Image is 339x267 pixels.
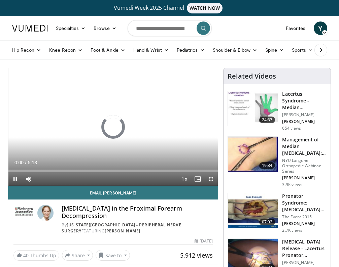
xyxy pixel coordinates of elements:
[282,119,327,124] p: [PERSON_NAME]
[191,172,204,186] button: Enable picture-in-picture mode
[314,21,327,35] a: Y
[90,21,121,35] a: Browse
[105,228,140,234] a: [PERSON_NAME]
[87,43,129,57] a: Foot & Ankle
[195,238,213,244] div: [DATE]
[228,91,278,126] img: e36ad94b-3b5f-41d9-aff7-486e18dab63c.150x105_q85_crop-smart_upscale.jpg
[45,43,87,57] a: Knee Recon
[261,43,288,57] a: Spine
[282,228,302,233] p: 2.7K views
[8,68,218,186] video-js: Video Player
[62,222,181,234] a: [US_STATE][GEOGRAPHIC_DATA] - Peripheral Nerve Surgery
[96,250,130,261] button: Save to
[180,251,213,259] span: 5,912 views
[8,43,45,57] a: Hip Recon
[187,3,223,13] span: WATCH NOW
[204,172,218,186] button: Fullscreen
[209,43,261,57] a: Shoulder & Elbow
[52,21,90,35] a: Specialties
[282,91,327,111] h3: Lacertus Syndrome - Median [MEDICAL_DATA] in the Elbow
[228,193,327,233] a: 07:02 Pronator Syndrome: [MEDICAL_DATA] or Compressive [MEDICAL_DATA]? The Event 2015 [PERSON_NAM...
[259,162,275,169] span: 19:34
[28,160,37,165] span: 5:13
[23,252,29,259] span: 40
[37,205,54,221] img: Avatar
[282,112,327,118] p: [PERSON_NAME]
[129,43,173,57] a: Hand & Wrist
[282,182,302,187] p: 3.9K views
[22,172,35,186] button: Mute
[14,160,24,165] span: 0:00
[8,170,218,172] div: Progress Bar
[228,136,327,187] a: 19:34 Management of Median [MEDICAL_DATA]: [MEDICAL_DATA] and Pronator S… NYU Langone Orthopedic ...
[12,25,48,32] img: VuMedi Logo
[282,126,301,131] p: 654 views
[282,214,327,220] p: The Event 2015
[13,205,35,221] img: Washington University School of Medicine - Peripheral Nerve Surgery
[177,172,191,186] button: Playback Rate
[25,160,27,165] span: /
[282,260,327,265] p: [PERSON_NAME]
[62,250,93,261] button: Share
[128,20,212,36] input: Search topics, interventions
[62,222,213,234] div: By FEATURING
[228,91,327,131] a: 24:37 Lacertus Syndrome - Median [MEDICAL_DATA] in the Elbow [PERSON_NAME] [PERSON_NAME] 654 views
[282,238,327,259] h3: [MEDICAL_DATA] Release - Lacertus Pronator Syndrome
[228,193,278,228] img: 15830d1c-4a6c-416c-b998-8c0ca973d3e4.150x105_q85_crop-smart_upscale.jpg
[8,186,218,199] a: Email [PERSON_NAME]
[259,219,275,225] span: 07:02
[13,250,59,261] a: 40 Thumbs Up
[282,158,327,174] p: NYU Langone Orthopedic Webinar Series
[282,136,327,157] h3: Management of Median [MEDICAL_DATA]: [MEDICAL_DATA] and Pronator S…
[282,193,327,213] h3: Pronator Syndrome: [MEDICAL_DATA] or Compressive [MEDICAL_DATA]?
[259,117,275,123] span: 24:37
[8,172,22,186] button: Pause
[282,21,310,35] a: Favorites
[288,43,317,57] a: Sports
[282,221,327,226] p: [PERSON_NAME]
[173,43,209,57] a: Pediatrics
[8,3,331,13] a: Vumedi Week 2025 ChannelWATCH NOW
[282,175,327,181] p: [PERSON_NAME]
[228,137,278,172] img: 908e0e5e-73af-4856-b6c3-bb58065faa20.150x105_q85_crop-smart_upscale.jpg
[228,72,276,80] h4: Related Videos
[62,205,213,219] h4: [MEDICAL_DATA] in the Proximal Forearm Decompression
